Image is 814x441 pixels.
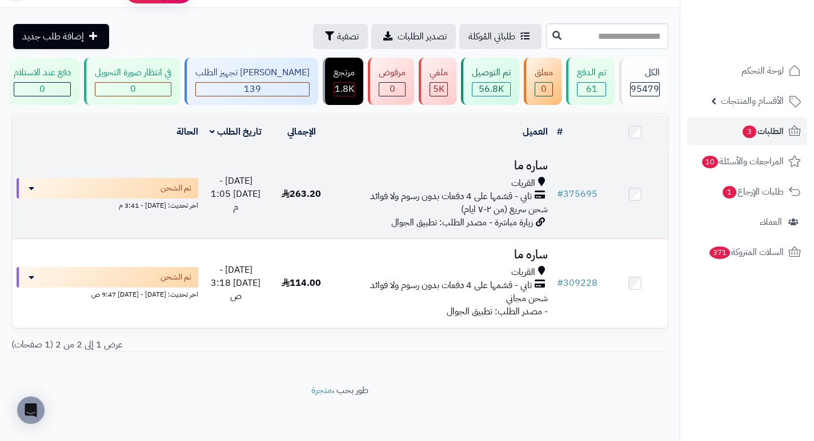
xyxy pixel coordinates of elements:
[335,82,354,96] span: 1.8K
[687,238,807,266] a: السلات المتروكة371
[430,83,447,96] div: 4985
[586,82,598,96] span: 61
[721,184,784,200] span: طلبات الإرجاع
[311,383,332,397] a: متجرة
[709,246,731,259] span: 371
[3,338,340,351] div: عرض 1 إلى 2 من 2 (1 صفحات)
[287,125,316,139] a: الإجمالي
[472,83,510,96] div: 56756
[617,58,671,105] a: الكل95479
[313,24,368,49] button: تصفية
[461,203,548,216] span: شحن سريع (من ٢-٧ ايام)
[687,148,807,175] a: المراجعات والأسئلة10
[459,24,542,49] a: طلباتي المُوكلة
[557,187,598,201] a: #375695
[523,125,548,139] a: العميل
[687,118,807,145] a: الطلبات3
[472,66,511,79] div: تم التوصيل
[210,125,262,139] a: تاريخ الطلب
[14,66,71,79] div: دفع عند الاستلام
[320,58,366,105] a: مرتجع 1.8K
[82,58,182,105] a: في انتظار صورة التحويل 0
[398,30,447,43] span: تصدير الطلبات
[535,66,553,79] div: معلق
[743,126,756,138] span: 3
[721,93,784,109] span: الأقسام والمنتجات
[14,83,70,96] div: 0
[390,82,395,96] span: 0
[22,30,84,43] span: إضافة طلب جديد
[741,123,784,139] span: الطلبات
[557,276,598,290] a: #309228
[95,66,171,79] div: في انتظار صورة التحويل
[511,266,535,279] span: القريات
[379,83,405,96] div: 0
[535,83,552,96] div: 0
[391,216,533,229] span: زيارة مباشرة - مصدر الطلب: تطبيق الجوال
[161,183,191,194] span: تم الشحن
[416,58,459,105] a: ملغي 5K
[371,24,456,49] a: تصدير الطلبات
[479,82,504,96] span: 56.8K
[557,276,563,290] span: #
[282,187,321,201] span: 263.20
[760,214,782,230] span: العملاء
[161,272,191,283] span: تم الشحن
[211,263,260,303] span: [DATE] - [DATE] 3:18 ص
[506,292,548,305] span: شحن مجاني
[736,27,803,51] img: logo-2.png
[196,83,309,96] div: 139
[370,190,532,203] span: تابي - قسّمها على 4 دفعات بدون رسوم ولا فوائد
[557,187,563,201] span: #
[511,177,535,190] span: القريات
[578,83,606,96] div: 61
[564,58,617,105] a: تم الدفع 61
[541,82,547,96] span: 0
[468,30,515,43] span: طلباتي المُوكلة
[17,397,45,424] div: Open Intercom Messenger
[95,83,171,96] div: 0
[1,58,82,105] a: دفع عند الاستلام 0
[334,239,552,327] td: - مصدر الطلب: تطبيق الجوال
[687,208,807,236] a: العملاء
[339,248,548,261] h3: ساره ما
[701,153,784,169] span: المراجعات والأسئلة
[708,244,784,260] span: السلات المتروكة
[687,178,807,205] a: طلبات الإرجاع1
[130,82,136,96] span: 0
[631,82,659,96] span: 95479
[282,276,321,290] span: 114.00
[741,63,784,79] span: لوحة التحكم
[39,82,45,96] span: 0
[337,30,359,43] span: تصفية
[177,125,198,139] a: الحالة
[630,66,660,79] div: الكل
[379,66,406,79] div: مرفوض
[17,199,198,211] div: اخر تحديث: [DATE] - 3:41 م
[244,82,261,96] span: 139
[430,66,448,79] div: ملغي
[577,66,606,79] div: تم الدفع
[687,57,807,84] a: لوحة التحكم
[211,174,260,214] span: [DATE] - [DATE] 1:05 م
[13,24,109,49] a: إضافة طلب جديد
[195,66,310,79] div: [PERSON_NAME] تجهيز الطلب
[557,125,563,139] a: #
[339,159,548,172] h3: ساره ما
[459,58,522,105] a: تم التوصيل 56.8K
[334,83,354,96] div: 1815
[366,58,416,105] a: مرفوض 0
[522,58,564,105] a: معلق 0
[17,288,198,300] div: اخر تحديث: [DATE] - [DATE] 9:47 ص
[723,186,736,199] span: 1
[334,66,355,79] div: مرتجع
[433,82,444,96] span: 5K
[702,156,719,168] span: 10
[370,279,532,292] span: تابي - قسّمها على 4 دفعات بدون رسوم ولا فوائد
[182,58,320,105] a: [PERSON_NAME] تجهيز الطلب 139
